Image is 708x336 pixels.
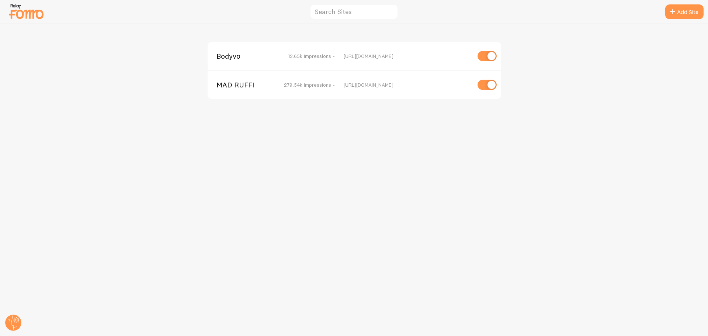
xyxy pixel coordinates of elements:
[344,82,471,88] div: [URL][DOMAIN_NAME]
[8,2,45,21] img: fomo-relay-logo-orange.svg
[216,82,276,88] span: MAD RUFFI
[344,53,471,59] div: [URL][DOMAIN_NAME]
[288,53,335,59] span: 12.65k Impressions -
[216,53,276,59] span: Bodyvo
[284,82,335,88] span: 279.54k Impressions -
